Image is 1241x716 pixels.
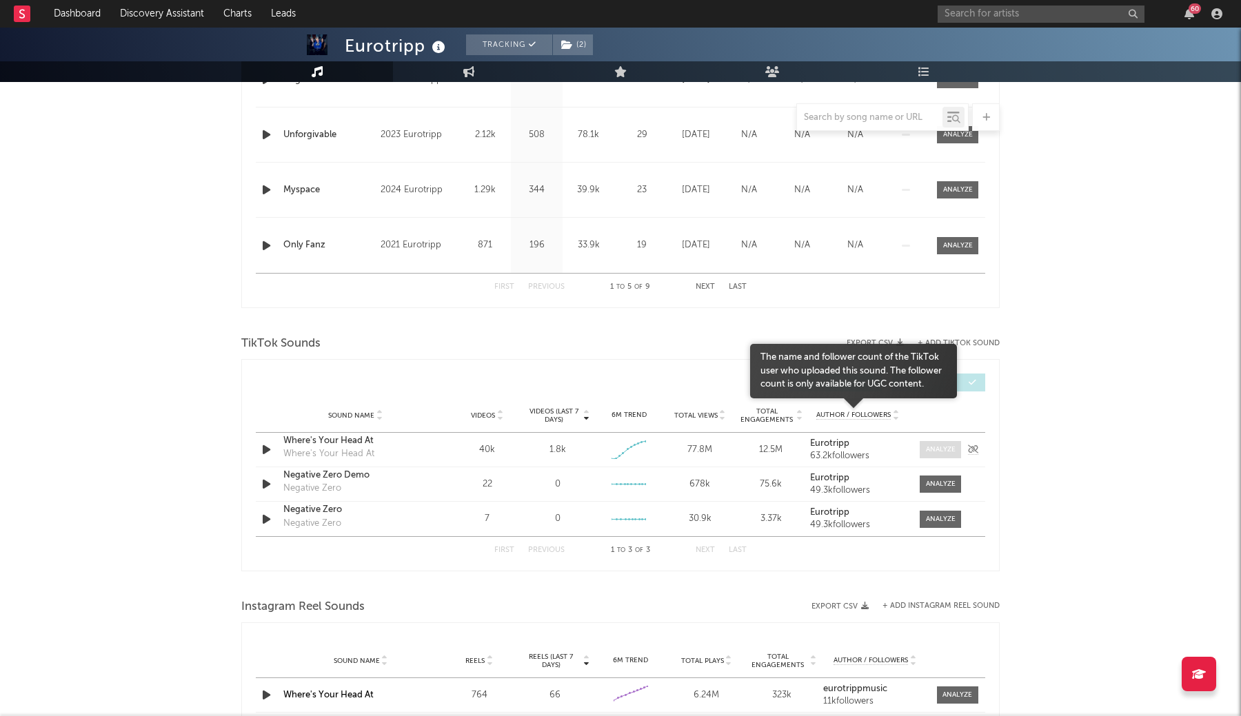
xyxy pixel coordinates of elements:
div: 78.1k [566,128,611,142]
span: Total Engagements [748,653,809,669]
strong: Eurotripp [810,473,849,482]
button: Tracking [466,34,552,55]
button: Last [729,283,747,291]
div: 2024 Eurotripp [381,182,456,198]
a: Only Fanz [283,238,374,252]
div: N/A [832,238,878,252]
div: [DATE] [673,128,719,142]
div: 2.12k [463,128,507,142]
div: 6M Trend [596,655,665,666]
span: Videos [471,411,495,420]
div: 22 [455,478,519,491]
div: Where's Your Head At [283,447,374,461]
button: + Add TikTok Sound [918,340,1000,347]
div: 196 [514,238,559,252]
input: Search by song name or URL [797,112,942,123]
div: 764 [445,688,514,702]
div: 508 [514,128,559,142]
a: Eurotripp [810,439,906,449]
div: 6.24M [672,688,741,702]
span: Instagram Reel Sounds [241,599,365,615]
a: Myspace [283,183,374,197]
button: Next [696,283,715,291]
div: 3.37k [739,512,803,526]
button: 60 [1184,8,1194,19]
div: 6M Trend [597,410,661,420]
button: Export CSV [811,602,869,611]
div: 678k [668,478,732,491]
a: Eurotripp [810,508,906,518]
div: 66 [521,688,589,702]
span: to [617,547,625,553]
div: 19 [618,238,666,252]
div: 1.8k [549,443,566,457]
div: N/A [779,238,825,252]
button: First [494,283,514,291]
span: to [616,284,625,290]
span: Author / Followers [816,411,891,420]
div: N/A [779,183,825,197]
span: of [635,547,643,553]
a: Eurotripp [810,473,906,483]
div: 63.2k followers [810,451,906,461]
span: Sound Name [334,657,380,665]
span: Sound Name [328,411,374,420]
div: N/A [832,128,878,142]
div: N/A [779,128,825,142]
div: 29 [618,128,666,142]
div: 75.6k [739,478,803,491]
div: Where's Your Head At [283,434,427,448]
div: 2021 Eurotripp [381,237,456,254]
strong: Eurotripp [810,439,849,448]
strong: eurotrippmusic [823,684,887,693]
a: Negative Zero Demo [283,469,427,482]
span: Total Engagements [739,407,795,424]
div: 0 [555,512,561,526]
div: 23 [618,183,666,197]
span: Reels (last 7 days) [521,653,581,669]
div: N/A [726,238,772,252]
div: 7 [455,512,519,526]
div: 39.9k [566,183,611,197]
button: + Add Instagram Reel Sound [882,602,1000,610]
div: [DATE] [673,238,719,252]
div: Negative Zero [283,517,341,531]
div: 1 5 9 [592,279,668,296]
div: 323k [748,688,817,702]
div: + Add Instagram Reel Sound [869,602,1000,610]
div: 0 [555,478,561,491]
a: eurotrippmusic [823,684,927,694]
button: Export CSV [847,339,904,347]
div: 344 [514,183,559,197]
div: The name and follower count of the TikTok user who uploaded this sound. The follower count is onl... [760,351,947,391]
div: 33.9k [566,238,611,252]
a: Where's Your Head At [283,691,374,699]
div: 30.9k [668,512,732,526]
button: First [494,546,514,554]
button: Previous [528,546,565,554]
div: 2023 Eurotripp [381,127,456,143]
button: Previous [528,283,565,291]
div: 60 [1189,3,1201,14]
span: ( 2 ) [552,34,594,55]
span: Author / Followers [834,656,908,665]
span: Reels [465,657,485,665]
div: 12.5M [739,443,803,457]
div: Negative Zero [283,482,341,495]
button: + Add TikTok Sound [904,340,1000,347]
div: N/A [726,183,772,197]
div: 49.3k followers [810,486,906,495]
a: Negative Zero [283,503,427,517]
div: [DATE] [673,183,719,197]
div: 40k [455,443,519,457]
span: Videos (last 7 days) [526,407,582,424]
div: N/A [726,128,772,142]
button: (2) [553,34,593,55]
input: Search for artists [938,6,1144,23]
div: 11k followers [823,697,927,706]
a: Unforgivable [283,128,374,142]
